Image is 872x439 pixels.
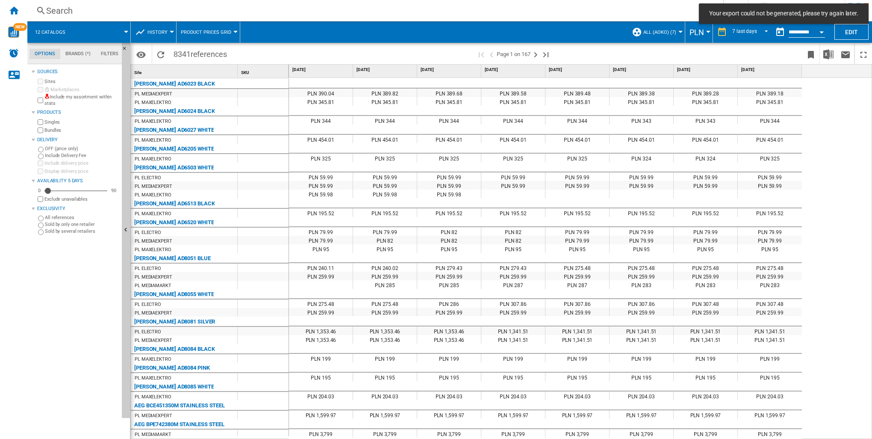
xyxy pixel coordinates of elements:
[417,236,481,244] div: PLN 82
[109,187,118,194] div: 90
[545,236,609,244] div: PLN 79.99
[417,244,481,253] div: PLN 95
[545,181,609,190] div: PLN 59.99
[481,89,545,97] div: PLN 389.58
[738,208,802,217] div: PLN 195.52
[289,135,353,143] div: PLN 454.01
[289,89,353,97] div: PLN 390.04
[122,43,130,418] button: Hide
[35,21,74,43] button: 12 catalogs
[545,272,609,280] div: PLN 259.99
[674,335,737,344] div: PLN 1,341.51
[133,47,150,62] button: Options
[481,227,545,236] div: PLN 82
[677,67,736,73] span: [DATE]
[674,244,737,253] div: PLN 95
[417,97,481,106] div: PLN 345.81
[610,280,673,289] div: PLN 283
[481,326,545,335] div: PLN 1,341.51
[674,272,737,280] div: PLN 259.99
[732,28,757,34] div: 7 last days
[289,392,353,400] div: PLN 204.03
[37,109,118,116] div: Products
[610,116,673,125] div: PLN 343
[738,263,802,272] div: PLN 275.48
[483,65,545,75] div: [DATE]
[417,308,481,316] div: PLN 259.99
[45,221,118,228] label: Sold by only one retailer
[738,244,802,253] div: PLN 95
[689,21,708,43] button: PLN
[772,24,789,41] button: md-calendar
[485,67,543,73] span: [DATE]
[674,208,737,217] div: PLN 195.52
[545,89,609,97] div: PLN 389.48
[738,236,802,244] div: PLN 79.99
[135,300,161,309] div: PL ELECTRO
[610,373,673,381] div: PLN 195
[44,127,118,133] label: Bundles
[36,187,43,194] div: 0
[38,147,44,152] input: OFF (price only)
[481,208,545,217] div: PLN 195.52
[152,44,169,64] button: Reload
[38,79,43,84] input: Sites
[481,373,545,381] div: PLN 195
[135,228,161,237] div: PL ELECTRO
[289,335,353,344] div: PLN 1,353.46
[292,67,351,73] span: [DATE]
[738,172,802,181] div: PLN 59.99
[353,116,417,125] div: PLN 344
[419,65,481,75] div: [DATE]
[289,97,353,106] div: PLN 345.81
[738,354,802,362] div: PLN 199
[674,181,737,190] div: PLN 59.99
[37,68,118,75] div: Sources
[417,335,481,344] div: PLN 1,353.46
[9,48,19,58] img: alerts-logo.svg
[134,125,214,135] div: [PERSON_NAME] AD6027 WHITE
[674,354,737,362] div: PLN 199
[289,227,353,236] div: PLN 79.99
[545,280,609,289] div: PLN 287
[674,326,737,335] div: PLN 1,341.51
[823,49,834,59] img: excel-24x24.png
[545,263,609,272] div: PLN 275.48
[610,335,673,344] div: PLN 1,341.51
[135,117,171,126] div: PL MAXELEKTRO
[731,25,772,39] md-select: REPORTS.WIZARD.STEPS.REPORT.STEPS.REPORT_OPTIONS.PERIOD: 7 last days
[289,299,353,308] div: PLN 275.48
[610,89,673,97] div: PLN 389.38
[60,49,96,59] md-tab-item: Brands (*)
[241,70,249,75] span: SKU
[545,172,609,181] div: PLN 59.99
[38,160,43,166] input: Include delivery price
[353,154,417,162] div: PLN 325
[46,5,701,17] div: Search
[689,28,704,37] span: PLN
[135,174,161,182] div: PL ELECTRO
[289,263,353,272] div: PLN 240.11
[738,308,802,316] div: PLN 259.99
[134,199,215,209] div: [PERSON_NAME] AD6513 BLACK
[353,172,417,181] div: PLN 59.99
[417,354,481,362] div: PLN 199
[135,237,172,246] div: PL MEDIAEXPERT
[610,272,673,280] div: PLN 259.99
[135,328,161,336] div: PL ELECTRO
[135,374,171,383] div: PL MAXELEKTRO
[134,70,141,75] span: Site
[135,136,171,145] div: PL MAXELEKTRO
[738,181,802,190] div: PLN 59.99
[547,65,609,75] div: [DATE]
[289,244,353,253] div: PLN 95
[32,21,126,43] div: 12 catalogs
[497,44,530,64] span: Page 1 on 167
[610,326,673,335] div: PLN 1,341.51
[353,208,417,217] div: PLN 195.52
[289,308,353,316] div: PLN 259.99
[674,263,737,272] div: PLN 275.48
[545,335,609,344] div: PLN 1,341.51
[291,65,353,75] div: [DATE]
[610,154,673,162] div: PLN 324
